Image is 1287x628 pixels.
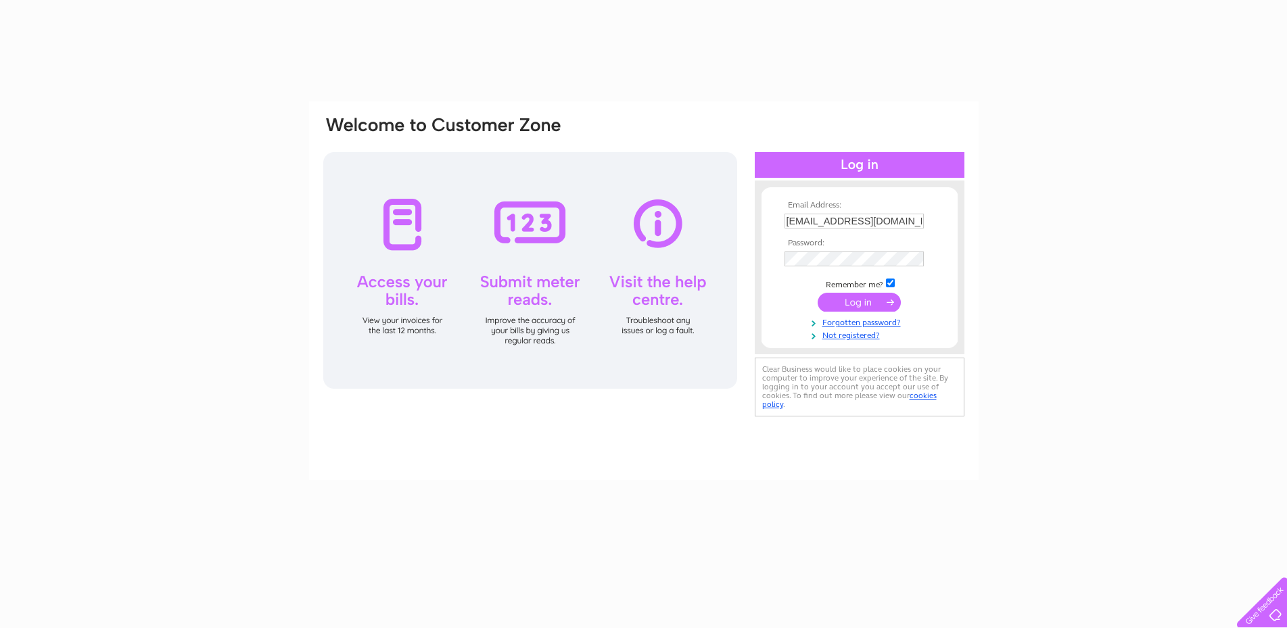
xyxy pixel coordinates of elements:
a: cookies policy [762,391,937,409]
a: Not registered? [785,328,938,341]
input: Submit [818,293,901,312]
th: Email Address: [781,201,938,210]
th: Password: [781,239,938,248]
div: Clear Business would like to place cookies on your computer to improve your experience of the sit... [755,358,964,416]
a: Forgotten password? [785,315,938,328]
td: Remember me? [781,276,938,290]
